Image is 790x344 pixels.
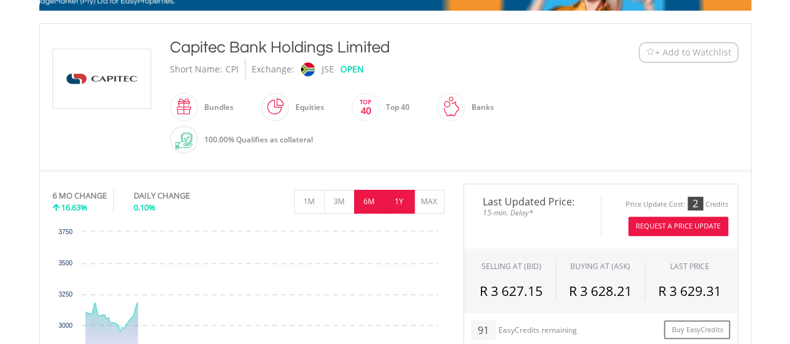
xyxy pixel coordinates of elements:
[170,59,222,80] div: Short Name:
[58,291,72,298] text: 3250
[324,190,355,214] button: 3M
[58,260,72,267] text: 3500
[498,326,577,337] div: EasyCredits remaining
[480,282,543,300] span: R 3 627.15
[655,46,731,59] span: + Add to Watchlist
[414,190,445,214] button: MAX
[52,190,107,202] div: 6 MO CHANGE
[252,59,294,80] div: Exchange:
[170,36,562,59] div: Capitec Bank Holdings Limited
[61,202,87,213] span: 16.63%
[473,197,591,207] span: Last Updated Price:
[664,320,730,340] a: Buy EasyCredits
[225,59,239,80] div: CPI
[570,261,630,272] span: BUYING AT (ASK)
[294,190,325,214] button: 1M
[639,42,738,62] button: Watchlist + Add to Watchlist
[175,132,192,149] img: collateral-qualifying-green.svg
[380,92,410,122] div: Top 40
[465,92,494,122] div: Banks
[706,200,728,209] div: Credits
[289,92,324,122] div: Equities
[55,49,149,108] img: EQU.ZA.CPI.png
[646,47,655,57] img: Watchlist
[134,202,156,213] span: 0.10%
[670,261,709,272] div: LAST PRICE
[481,261,541,272] div: SELLING AT (BID)
[340,59,364,80] div: OPEN
[58,229,72,235] text: 3750
[658,282,721,300] span: R 3 629.31
[354,190,385,214] button: 6M
[628,217,728,236] button: Request A Price Update
[471,320,496,340] div: 91
[384,190,415,214] button: 1Y
[626,200,685,209] div: Price Update Cost:
[134,190,232,202] div: DAILY CHANGE
[198,92,234,122] div: Bundles
[473,207,591,219] span: 15-min. Delay*
[688,197,703,210] div: 2
[204,134,313,145] span: 100.00% Qualifies as collateral
[300,62,314,76] img: jse.png
[568,282,631,300] span: R 3 628.21
[322,59,334,80] div: JSE
[58,322,72,329] text: 3000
